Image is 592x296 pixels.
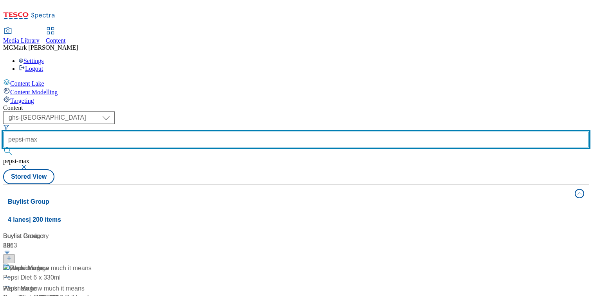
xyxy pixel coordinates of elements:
[19,65,43,72] a: Logout
[3,169,54,184] button: Stored View
[10,97,34,104] span: Targeting
[13,44,78,51] span: Mark [PERSON_NAME]
[3,124,9,130] svg: Search Filters
[3,37,40,44] span: Media Library
[3,132,589,147] input: Search
[10,89,58,95] span: Content Modelling
[8,197,570,206] h4: Buylist Group
[3,79,589,87] a: Content Lake
[3,104,589,111] div: Content
[3,28,40,44] a: Media Library
[10,80,44,87] span: Content Lake
[3,158,29,164] span: pepsi-max
[8,216,61,223] span: 4 lanes | 200 items
[3,284,36,293] div: Pepsi range
[46,28,66,44] a: Content
[3,241,101,250] div: 83
[3,185,589,228] button: Buylist Group4 lanes| 200 items
[10,264,43,273] div: Pepsi range
[3,231,101,241] div: Buylist Category
[46,37,66,44] span: Content
[3,44,13,51] span: MG
[3,96,589,104] a: Targeting
[3,87,589,96] a: Content Modelling
[19,57,44,64] a: Settings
